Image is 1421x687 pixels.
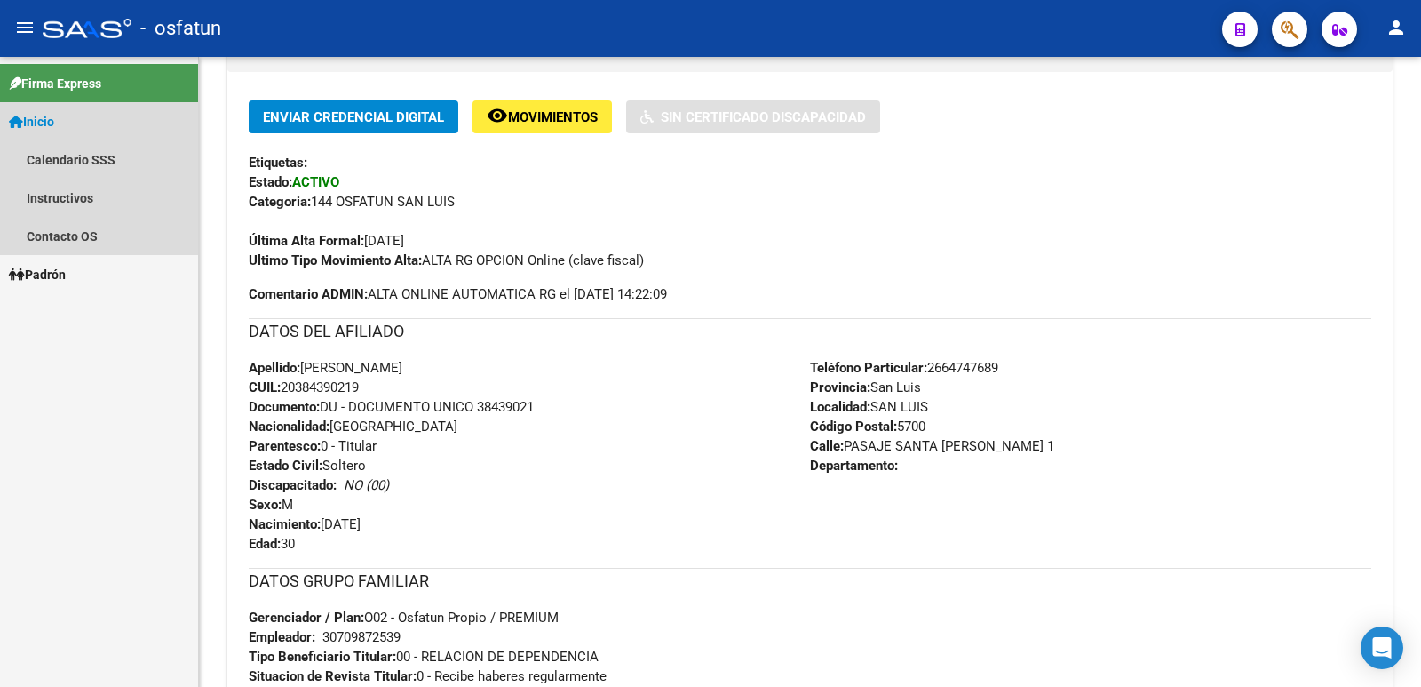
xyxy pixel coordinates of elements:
[249,516,321,532] strong: Nacimiento:
[249,100,458,133] button: Enviar Credencial Digital
[249,569,1371,594] h3: DATOS GRUPO FAMILIAR
[14,17,36,38] mat-icon: menu
[249,438,321,454] strong: Parentesco:
[810,419,897,435] strong: Código Postal:
[249,284,667,304] span: ALTA ONLINE AUTOMATICA RG el [DATE] 14:22:09
[322,627,401,647] div: 30709872539
[249,155,307,171] strong: Etiquetas:
[249,477,337,493] strong: Discapacitado:
[9,265,66,284] span: Padrón
[249,252,644,268] span: ALTA RG OPCION Online (clave fiscal)
[249,319,1371,344] h3: DATOS DEL AFILIADO
[487,105,508,126] mat-icon: remove_red_eye
[292,174,339,190] strong: ACTIVO
[249,360,402,376] span: [PERSON_NAME]
[249,649,599,665] span: 00 - RELACION DE DEPENDENCIA
[9,74,101,93] span: Firma Express
[508,109,598,125] span: Movimientos
[810,399,870,415] strong: Localidad:
[344,477,389,493] i: NO (00)
[249,399,534,415] span: DU - DOCUMENTO UNICO 38439021
[249,233,404,249] span: [DATE]
[249,419,457,435] span: [GEOGRAPHIC_DATA]
[249,399,320,415] strong: Documento:
[249,438,377,454] span: 0 - Titular
[249,629,315,645] strong: Empleador:
[249,286,368,302] strong: Comentario ADMIN:
[661,109,866,125] span: Sin Certificado Discapacidad
[249,497,282,513] strong: Sexo:
[249,252,422,268] strong: Ultimo Tipo Movimiento Alta:
[249,536,295,552] span: 30
[249,668,417,684] strong: Situacion de Revista Titular:
[810,379,870,395] strong: Provincia:
[810,360,927,376] strong: Teléfono Particular:
[249,419,329,435] strong: Nacionalidad:
[810,379,921,395] span: San Luis
[810,399,928,415] span: SAN LUIS
[249,458,366,474] span: Soltero
[249,497,293,513] span: M
[249,233,364,249] strong: Última Alta Formal:
[1385,17,1407,38] mat-icon: person
[249,174,292,190] strong: Estado:
[249,649,396,665] strong: Tipo Beneficiario Titular:
[810,419,925,435] span: 5700
[810,458,898,474] strong: Departamento:
[263,109,444,125] span: Enviar Credencial Digital
[1361,627,1403,669] div: Open Intercom Messenger
[249,379,359,395] span: 20384390219
[249,516,361,532] span: [DATE]
[810,438,1054,454] span: PASAJE SANTA [PERSON_NAME] 1
[249,610,559,626] span: O02 - Osfatun Propio / PREMIUM
[626,100,880,133] button: Sin Certificado Discapacidad
[249,536,281,552] strong: Edad:
[249,192,1371,212] div: 144 OSFATUN SAN LUIS
[249,458,322,474] strong: Estado Civil:
[249,194,311,210] strong: Categoria:
[249,379,281,395] strong: CUIL:
[249,610,364,626] strong: Gerenciador / Plan:
[472,100,612,133] button: Movimientos
[9,112,54,132] span: Inicio
[810,438,844,454] strong: Calle:
[249,668,607,684] span: 0 - Recibe haberes regularmente
[810,360,998,376] span: 2664747689
[249,360,300,376] strong: Apellido:
[140,9,221,48] span: - osfatun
